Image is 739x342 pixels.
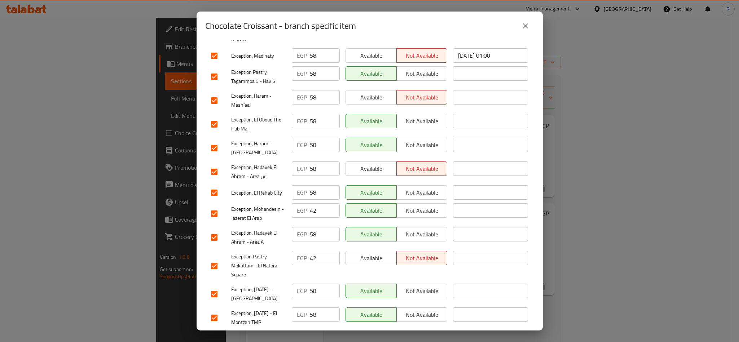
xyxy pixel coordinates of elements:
span: Exception, Mohandesin - Jazerat El Arab [231,205,286,223]
input: Please enter price [310,307,340,322]
input: Please enter price [310,251,340,265]
span: Available [349,116,394,126]
button: Available [346,227,397,241]
button: Available [346,114,397,128]
button: Not available [396,48,448,63]
p: EGP [297,206,307,215]
button: Available [346,251,397,265]
input: Please enter price [310,284,340,298]
span: Exception, [DATE] - [GEOGRAPHIC_DATA] [231,285,286,303]
span: Exception, Haram - [GEOGRAPHIC_DATA] [231,139,286,157]
input: Please enter price [310,90,340,105]
input: Please enter price [310,138,340,152]
button: Not available [396,307,448,322]
span: Available [349,286,394,296]
span: Not available [400,92,445,103]
span: Not available [400,68,445,79]
span: Not available [400,229,445,240]
p: EGP [297,230,307,239]
button: Available [346,138,397,152]
button: Not available [396,251,448,265]
input: Please enter price [310,203,340,218]
span: Available [349,187,394,198]
span: Available [349,229,394,240]
p: EGP [297,93,307,102]
span: Exception Pastry, Mokattam - El Nafora Square [231,252,286,279]
span: Available [349,92,394,103]
span: Exception Pastry, Tagammoa 5 - Hay 5 [231,68,286,86]
span: Not available [400,164,445,174]
span: Available [349,140,394,150]
button: Not available [396,66,448,81]
input: Please enter price [310,227,340,241]
p: EGP [297,69,307,78]
button: Available [346,185,397,200]
button: Not available [396,90,448,105]
button: close [517,17,534,35]
span: Not available [400,253,445,263]
button: Available [346,66,397,81]
span: Not available [400,205,445,216]
button: Available [346,203,397,218]
span: Available [349,50,394,61]
p: EGP [297,254,307,262]
input: Please enter price [310,114,340,128]
button: Not available [396,138,448,152]
input: Please enter price [310,185,340,200]
span: Available [349,253,394,263]
span: Not available [400,310,445,320]
span: Exception, El Obour, The Hub Mall [231,115,286,133]
p: EGP [297,117,307,125]
span: Available [349,310,394,320]
button: Available [346,307,397,322]
span: Exception, Haram - Mash`aal [231,92,286,110]
button: Available [346,284,397,298]
button: Not available [396,227,448,241]
input: Please enter price [310,48,340,63]
p: EGP [297,164,307,173]
button: Not available [396,114,448,128]
button: Not available [396,284,448,298]
span: Not available [400,50,445,61]
span: Not available [400,140,445,150]
p: EGP [297,310,307,319]
span: Available [349,205,394,216]
input: Please enter price [310,161,340,176]
button: Not available [396,161,448,176]
h2: Chocolate Croissant - branch specific item [205,20,356,32]
span: Available [349,68,394,79]
span: Exception, Hadayek El Ahram - Area A [231,228,286,246]
input: Please enter price [310,66,340,81]
span: Exception, Madinaty [231,52,286,61]
p: EGP [297,141,307,149]
span: Exception, Hadayek El Ahram - Area س [231,163,286,181]
span: Exception, El Rehab City [231,188,286,197]
span: Not available [400,286,445,296]
span: Exception, [DATE] - El Montzah TMP [231,309,286,327]
span: Not available [400,187,445,198]
span: Available [349,164,394,174]
button: Available [346,161,397,176]
p: EGP [297,188,307,197]
button: Available [346,90,397,105]
button: Not available [396,185,448,200]
span: Not available [400,116,445,126]
p: EGP [297,51,307,60]
p: EGP [297,287,307,295]
button: Not available [396,203,448,218]
button: Available [346,48,397,63]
